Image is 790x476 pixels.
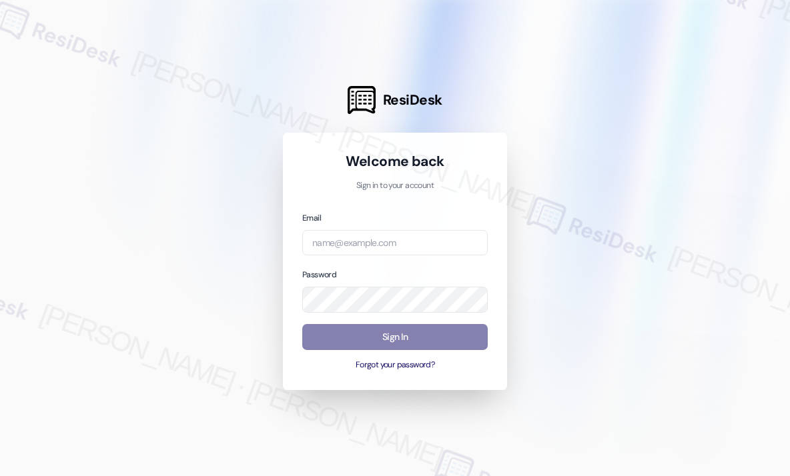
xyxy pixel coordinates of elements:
[383,91,442,109] span: ResiDesk
[302,213,321,223] label: Email
[302,269,336,280] label: Password
[302,180,488,192] p: Sign in to your account
[302,359,488,371] button: Forgot your password?
[348,86,376,114] img: ResiDesk Logo
[302,230,488,256] input: name@example.com
[302,152,488,171] h1: Welcome back
[302,324,488,350] button: Sign In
